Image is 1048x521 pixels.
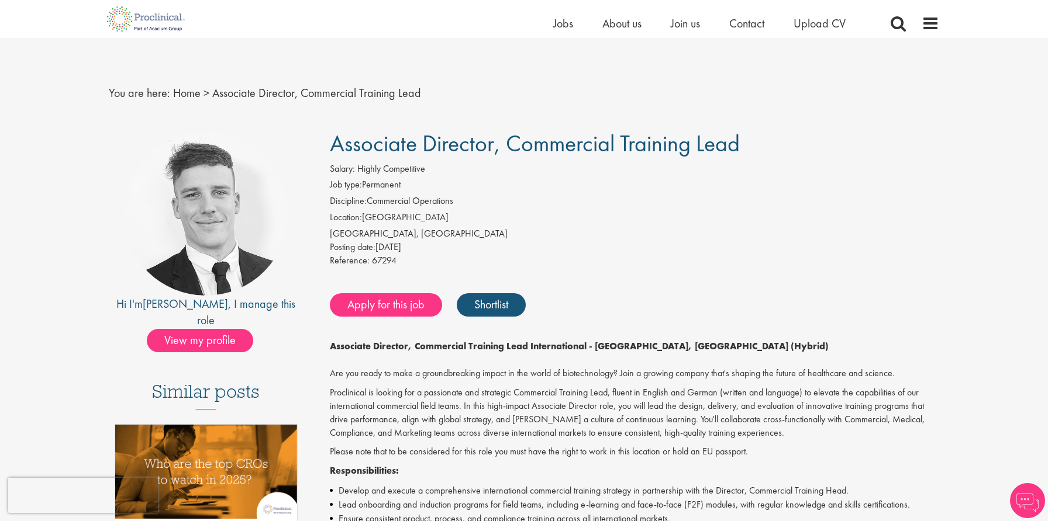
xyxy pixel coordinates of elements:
[330,241,940,254] div: [DATE]
[330,340,940,380] p: Are you ready to make a groundbreaking impact in the world of biotechnology? Join a growing compa...
[147,329,253,352] span: View my profile
[115,425,297,519] img: Top 10 CROs 2025 | Proclinical
[330,178,362,192] label: Job type:
[330,211,362,224] label: Location:
[330,162,355,176] label: Salary:
[204,85,209,100] span: >
[330,194,367,208] label: Discipline:
[330,241,375,253] span: Posting date:
[109,296,304,329] div: Hi I'm , I manage this role
[8,478,158,513] iframe: reCAPTCHA
[109,85,170,100] span: You are here:
[212,85,421,100] span: Associate Director, Commercial Training Lead
[330,386,940,439] p: Proclinical is looking for a passionate and strategic Commercial Training Lead, fluent in English...
[330,498,940,512] li: Lead onboarding and induction programs for field teams, including e-learning and face-to-face (F2...
[330,194,940,211] li: Commercial Operations
[330,293,442,317] a: Apply for this job
[330,178,940,194] li: Permanent
[330,254,370,268] label: Reference:
[330,445,940,459] p: Please note that to be considered for this role you must have the right to work in this location ...
[457,293,526,317] a: Shortlist
[372,254,397,266] span: 67294
[671,16,700,31] a: Join us
[602,16,642,31] a: About us
[143,296,228,311] a: [PERSON_NAME]
[330,464,399,477] strong: Responsibilities:
[330,211,940,227] li: [GEOGRAPHIC_DATA]
[1010,483,1045,518] img: Chatbot
[553,16,573,31] a: Jobs
[357,162,425,175] span: Highly Competitive
[729,16,764,31] a: Contact
[794,16,846,31] a: Upload CV
[152,381,260,409] h3: Similar posts
[330,227,940,241] div: [GEOGRAPHIC_DATA], [GEOGRAPHIC_DATA]
[330,484,940,498] li: Develop and execute a comprehensive international commercial training strategy in partnership wit...
[330,340,829,352] strong: Associate Director, Commercial Training Lead International - [GEOGRAPHIC_DATA], [GEOGRAPHIC_DATA]...
[123,131,288,296] img: imeage of recruiter Nicolas Daniel
[147,331,265,346] a: View my profile
[173,85,201,100] a: breadcrumb link
[330,128,740,158] span: Associate Director, Commercial Training Lead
